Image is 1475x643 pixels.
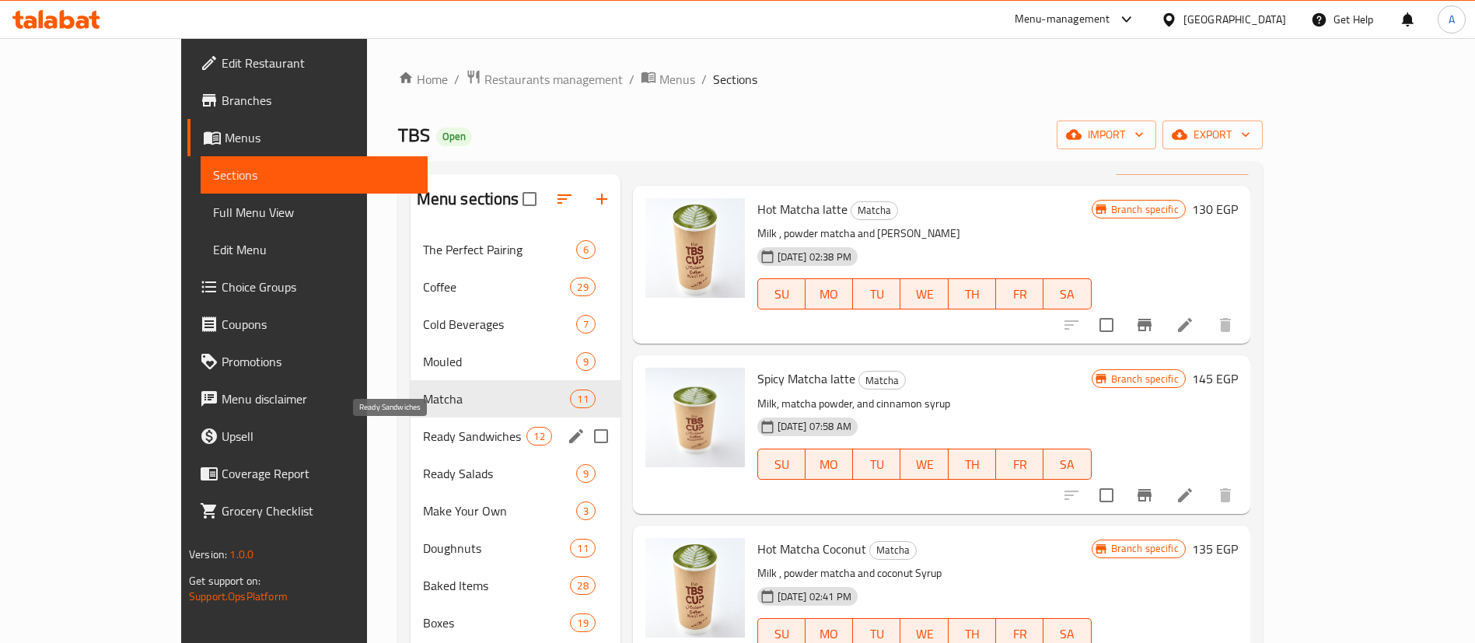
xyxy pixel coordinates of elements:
[189,586,288,606] a: Support.OpsPlatform
[187,492,428,529] a: Grocery Checklist
[645,368,745,467] img: Spicy Matcha latte
[771,589,858,604] span: [DATE] 02:41 PM
[1207,306,1244,344] button: delete
[577,504,595,519] span: 3
[222,390,415,408] span: Menu disclaimer
[1105,372,1185,386] span: Branch specific
[1126,306,1163,344] button: Branch-specific-item
[201,194,428,231] a: Full Menu View
[201,231,428,268] a: Edit Menu
[423,539,571,557] span: Doughnuts
[423,427,527,446] span: Ready Sandwiches
[423,390,571,408] span: Matcha
[187,82,428,119] a: Branches
[806,278,853,309] button: MO
[571,280,594,295] span: 29
[576,315,596,334] div: items
[571,616,594,631] span: 19
[870,541,916,559] span: Matcha
[187,268,428,306] a: Choice Groups
[949,278,996,309] button: TH
[222,54,415,72] span: Edit Restaurant
[527,429,551,444] span: 12
[411,231,620,268] div: The Perfect Pairing6
[571,541,594,556] span: 11
[1057,121,1156,149] button: import
[853,449,900,480] button: TU
[577,243,595,257] span: 6
[757,394,1092,414] p: Milk, matcha powder, and cinnamon syrup
[189,571,260,591] span: Get support on:
[659,70,695,89] span: Menus
[713,70,757,89] span: Sections
[417,187,519,211] h2: Menu sections
[201,156,428,194] a: Sections
[900,449,948,480] button: WE
[570,613,595,632] div: items
[1449,11,1455,28] span: A
[189,544,227,564] span: Version:
[225,128,415,147] span: Menus
[859,372,905,390] span: Matcha
[576,464,596,483] div: items
[1002,283,1037,306] span: FR
[398,117,430,152] span: TBS
[996,278,1043,309] button: FR
[564,425,588,448] button: edit
[771,250,858,264] span: [DATE] 02:38 PM
[757,224,1092,243] p: Milk , powder matcha and [PERSON_NAME]
[1090,309,1123,341] span: Select to update
[1105,202,1185,217] span: Branch specific
[187,119,428,156] a: Menus
[1192,538,1238,560] h6: 135 EGP
[1002,453,1037,476] span: FR
[645,538,745,638] img: Hot Matcha Coconut
[187,44,428,82] a: Edit Restaurant
[1015,10,1110,29] div: Menu-management
[423,501,576,520] span: Make Your Own
[222,427,415,446] span: Upsell
[411,455,620,492] div: Ready Salads9
[411,343,620,380] div: Mouled9
[466,69,623,89] a: Restaurants management
[222,352,415,371] span: Promotions
[546,180,583,218] span: Sort sections
[222,464,415,483] span: Coverage Report
[411,380,620,418] div: Matcha11
[869,541,917,560] div: Matcha
[187,455,428,492] a: Coverage Report
[1192,198,1238,220] h6: 130 EGP
[1105,541,1185,556] span: Branch specific
[423,315,576,334] div: Cold Beverages
[907,283,942,306] span: WE
[411,306,620,343] div: Cold Beverages7
[641,69,695,89] a: Menus
[411,567,620,604] div: Baked Items28
[187,380,428,418] a: Menu disclaimer
[423,613,571,632] div: Boxes
[996,449,1043,480] button: FR
[187,306,428,343] a: Coupons
[1043,449,1091,480] button: SA
[1126,477,1163,514] button: Branch-specific-item
[423,352,576,371] span: Mouled
[955,453,990,476] span: TH
[1043,278,1091,309] button: SA
[570,539,595,557] div: items
[577,355,595,369] span: 9
[213,203,415,222] span: Full Menu View
[859,283,894,306] span: TU
[949,449,996,480] button: TH
[484,70,623,89] span: Restaurants management
[222,501,415,520] span: Grocery Checklist
[411,268,620,306] div: Coffee29
[1090,479,1123,512] span: Select to update
[213,240,415,259] span: Edit Menu
[411,604,620,641] div: Boxes19
[423,240,576,259] div: The Perfect Pairing
[411,529,620,567] div: Doughnuts11
[629,70,634,89] li: /
[423,576,571,595] span: Baked Items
